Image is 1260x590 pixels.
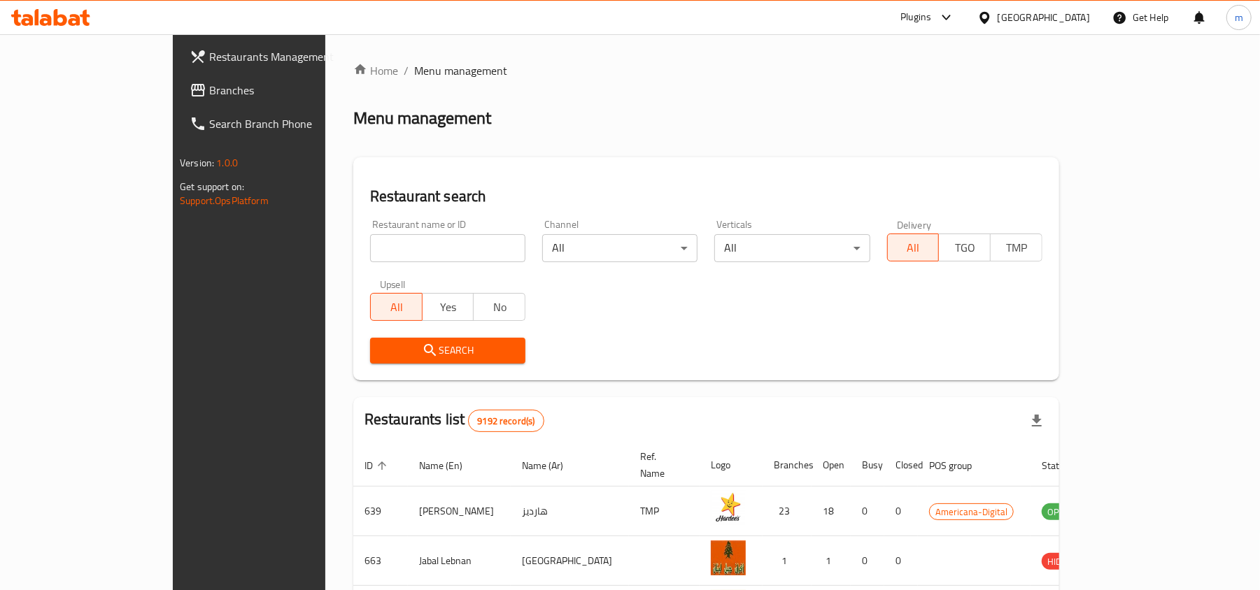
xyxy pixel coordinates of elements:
img: Jabal Lebnan [711,540,746,575]
a: Restaurants Management [178,40,383,73]
li: / [404,62,409,79]
span: TGO [944,238,985,258]
td: [GEOGRAPHIC_DATA] [511,536,629,586]
span: Search Branch Phone [209,115,372,132]
button: All [887,233,940,261]
button: TMP [990,233,1042,261]
h2: Menu management [353,107,491,129]
button: Yes [422,293,474,321]
input: Search for restaurant name or ID.. [370,234,525,262]
span: Americana-Digital [930,504,1013,520]
button: All [370,293,423,321]
span: OPEN [1042,504,1076,520]
div: All [714,234,870,262]
span: All [376,297,417,317]
a: Branches [178,73,383,107]
td: 0 [851,536,884,586]
span: TMP [996,238,1037,258]
span: Menu management [414,62,507,79]
span: Ref. Name [640,448,683,482]
span: ID [364,457,391,474]
label: Delivery [897,220,932,229]
span: Restaurants Management [209,48,372,65]
a: Support.OpsPlatform [180,192,269,210]
span: Status [1042,457,1087,474]
td: [PERSON_NAME] [408,487,511,536]
td: 1 [763,536,812,586]
th: Busy [851,444,884,487]
button: TGO [938,233,991,261]
label: Upsell [380,279,406,289]
div: HIDDEN [1042,553,1084,570]
th: Open [812,444,851,487]
span: Version: [180,154,214,172]
th: Logo [700,444,763,487]
th: Closed [884,444,918,487]
span: Name (En) [419,457,481,474]
th: Branches [763,444,812,487]
span: Get support on: [180,178,244,196]
td: Jabal Lebnan [408,536,511,586]
span: Yes [428,297,469,317]
span: HIDDEN [1042,554,1084,570]
span: Name (Ar) [522,457,581,474]
td: 0 [884,487,918,536]
img: Hardee's [711,491,746,526]
nav: breadcrumb [353,62,1059,79]
td: هارديز [511,487,629,536]
span: m [1235,10,1243,25]
td: 1 [812,536,851,586]
td: 23 [763,487,812,536]
span: All [893,238,934,258]
h2: Restaurants list [364,409,544,432]
span: Branches [209,82,372,99]
button: No [473,293,525,321]
button: Search [370,338,525,364]
div: Plugins [900,9,931,26]
span: No [479,297,520,317]
div: All [542,234,698,262]
span: 1.0.0 [216,154,238,172]
a: Search Branch Phone [178,107,383,141]
span: Search [381,342,514,359]
td: 18 [812,487,851,536]
span: POS group [929,457,990,474]
td: 0 [884,536,918,586]
span: 9192 record(s) [469,415,543,428]
td: TMP [629,487,700,536]
td: 0 [851,487,884,536]
div: Export file [1020,404,1054,438]
div: [GEOGRAPHIC_DATA] [998,10,1090,25]
h2: Restaurant search [370,186,1042,207]
div: Total records count [468,410,544,432]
